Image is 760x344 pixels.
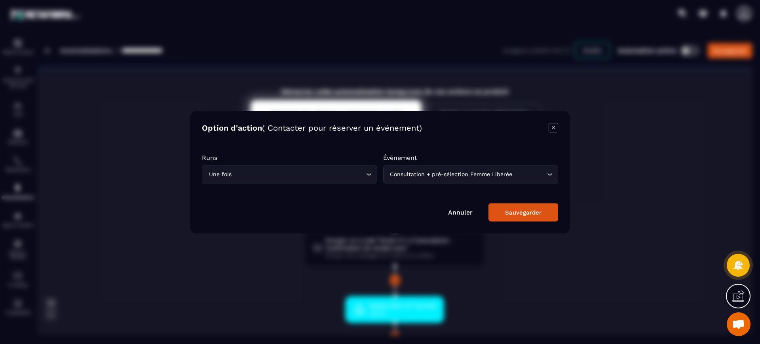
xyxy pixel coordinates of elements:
span: ( Contacter pour réserver un événement) [262,123,422,132]
p: Runs [202,154,377,161]
div: Search for option [383,165,559,183]
input: Search for option [514,170,545,179]
p: Événement [383,154,559,161]
div: Search for option [202,165,377,183]
h4: Option d'action [202,123,422,134]
a: Annuler [448,208,473,216]
div: Sauvegarder [505,209,541,216]
span: Une fois [207,170,233,179]
input: Search for option [233,170,364,179]
button: Sauvegarder [488,203,558,221]
span: Consultation + pré-sélection Femme Libérée [388,170,514,179]
div: Ouvrir le chat [727,312,750,336]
